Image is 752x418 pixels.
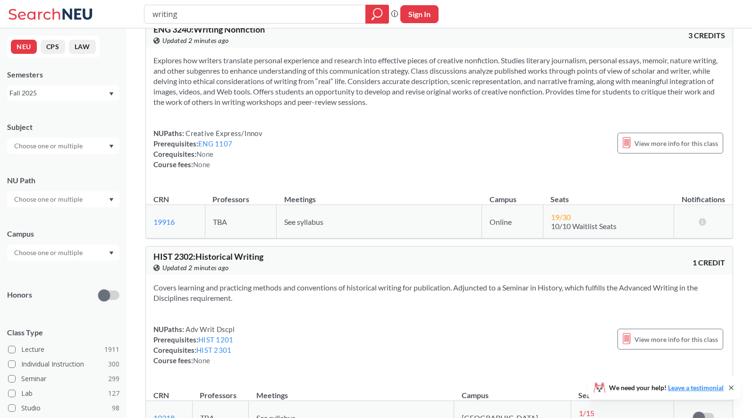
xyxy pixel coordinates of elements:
input: Choose one or multiple [9,247,89,258]
th: Seats [571,381,674,401]
button: LAW [69,40,96,54]
p: Honors [7,290,32,300]
span: View more info for this class [634,137,718,149]
th: Meetings [249,381,454,401]
span: 1911 [104,344,119,355]
span: 1 / 15 [579,409,594,418]
span: 1 CREDIT [693,257,725,268]
span: None [196,150,213,158]
svg: Dropdown arrow [109,251,114,255]
a: Leave a testimonial [668,384,724,392]
th: Campus [454,381,571,401]
a: HIST 1201 [198,335,233,344]
span: None [193,160,210,169]
div: Subject [7,122,119,132]
th: Notifications [674,185,733,205]
th: Seats [543,185,674,205]
span: We need your help! [609,384,724,391]
label: Lecture [8,343,119,356]
svg: Dropdown arrow [109,198,114,202]
div: NU Path [7,175,119,186]
span: Creative Express/Innov [184,129,262,137]
label: Studio [8,402,119,414]
button: CPS [41,40,65,54]
span: View more info for this class [634,333,718,345]
span: Updated 2 minutes ago [162,35,229,46]
span: 98 [112,403,119,413]
span: 3 CREDITS [688,30,725,41]
span: 300 [108,359,119,369]
div: Fall 2025 [9,88,108,98]
div: Campus [7,229,119,239]
svg: Dropdown arrow [109,92,114,96]
span: See syllabus [284,217,323,226]
span: None [193,356,210,365]
th: Professors [205,185,277,205]
div: NUPaths: Prerequisites: Corequisites: Course fees: [153,128,262,170]
section: Covers learning and practicing methods and conventions of historical writing for publication. Adj... [153,282,725,303]
span: Adv Writ Dscpl [184,325,235,333]
input: Choose one or multiple [9,140,89,152]
input: Class, professor, course number, "phrase" [152,6,359,22]
span: ENG 3240 : Writing Nonfiction [153,24,265,34]
span: Updated 2 minutes ago [162,263,229,273]
label: Individual Instruction [8,358,119,370]
div: CRN [153,390,169,401]
div: Dropdown arrow [7,138,119,154]
svg: magnifying glass [372,8,383,21]
span: 19 / 30 [551,213,571,222]
div: NUPaths: Prerequisites: Corequisites: Course fees: [153,324,235,366]
div: Dropdown arrow [7,191,119,207]
div: CRN [153,194,169,205]
span: 299 [108,374,119,384]
div: Dropdown arrow [7,245,119,261]
input: Choose one or multiple [9,194,89,205]
button: NEU [11,40,37,54]
th: Campus [482,185,543,205]
div: magnifying glass [365,5,389,24]
a: HIST 2301 [196,346,231,354]
button: Sign In [400,5,439,23]
label: Seminar [8,373,119,385]
th: Professors [192,381,248,401]
div: Fall 2025Dropdown arrow [7,85,119,101]
a: 19916 [153,217,175,226]
th: Meetings [277,185,482,205]
div: Semesters [7,69,119,80]
td: Online [482,205,543,239]
span: 127 [108,388,119,399]
a: ENG 1107 [198,139,232,148]
svg: Dropdown arrow [109,145,114,148]
span: 10/10 Waitlist Seats [551,222,617,230]
td: TBA [205,205,277,239]
span: Class Type [7,327,119,338]
span: HIST 2302 : Historical Writing [153,251,263,262]
label: Lab [8,387,119,400]
section: Explores how writers translate personal experience and research into effective pieces of creative... [153,55,725,107]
